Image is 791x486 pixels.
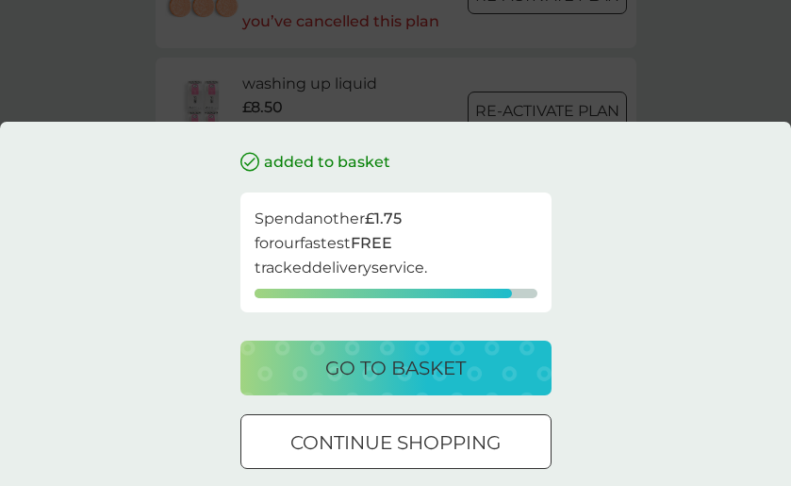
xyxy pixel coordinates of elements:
[365,209,402,227] strong: £1.75
[351,234,392,252] strong: FREE
[264,150,390,175] p: added to basket
[255,207,537,279] p: Spend another for our fastest tracked delivery service.
[325,353,466,383] p: go to basket
[290,427,501,458] p: continue shopping
[240,414,552,469] button: continue shopping
[240,341,552,395] button: go to basket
